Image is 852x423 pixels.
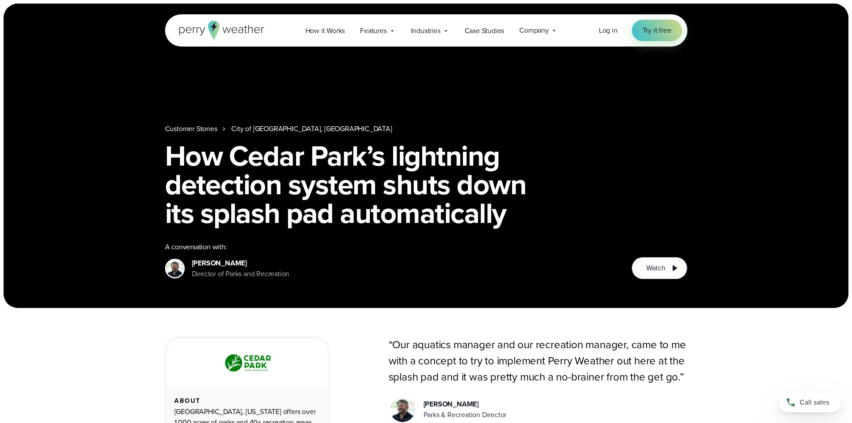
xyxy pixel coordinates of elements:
div: Parks & Recreation Director [424,410,507,420]
a: Customer Stories [165,124,217,134]
a: Log in [599,25,618,36]
a: City of [GEOGRAPHIC_DATA], [GEOGRAPHIC_DATA] [231,124,392,134]
button: Watch [632,257,687,279]
span: Try it free [643,25,671,36]
nav: Breadcrumb [165,124,687,134]
a: Case Studies [457,21,512,40]
div: Director of Parks and Recreation [192,269,290,279]
div: A conversation with: [165,242,618,252]
img: Mike DeVito [390,397,415,422]
h1: How Cedar Park’s lightning detection system shuts down its splash pad automatically [165,141,687,227]
a: How it Works [298,21,353,40]
div: About [174,397,320,405]
span: How it Works [305,26,345,36]
div: [PERSON_NAME] [424,399,507,410]
a: Try it free [632,20,682,41]
img: City of Cedar Parks Logo [217,350,277,376]
span: Case Studies [465,26,504,36]
span: Watch [646,263,665,273]
span: Industries [411,26,441,36]
a: Call sales [779,393,841,412]
p: “Our aquatics manager and our recreation manager, came to me with a concept to try to implement P... [389,337,687,385]
img: Mike DeVito [166,260,183,277]
div: [PERSON_NAME] [192,258,290,269]
span: Log in [599,25,618,35]
span: Company [519,25,549,36]
span: Features [360,26,386,36]
span: Call sales [800,397,829,408]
